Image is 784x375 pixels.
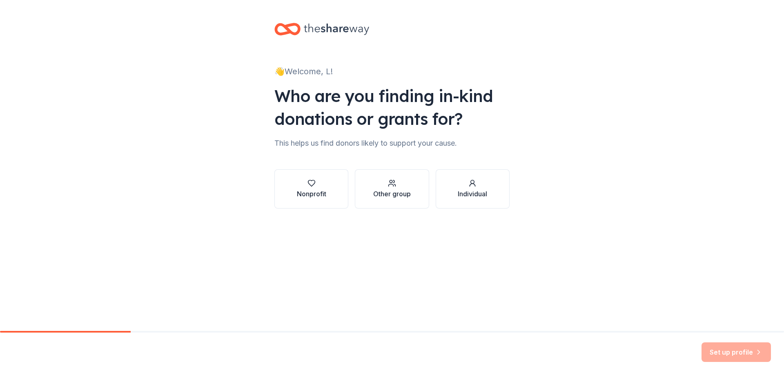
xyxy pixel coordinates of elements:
button: Nonprofit [274,169,348,209]
div: This helps us find donors likely to support your cause. [274,137,510,150]
div: Nonprofit [297,189,326,199]
div: Individual [458,189,487,199]
button: Individual [436,169,510,209]
div: Other group [373,189,411,199]
button: Other group [355,169,429,209]
div: 👋 Welcome, L! [274,65,510,78]
div: Who are you finding in-kind donations or grants for? [274,84,510,130]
